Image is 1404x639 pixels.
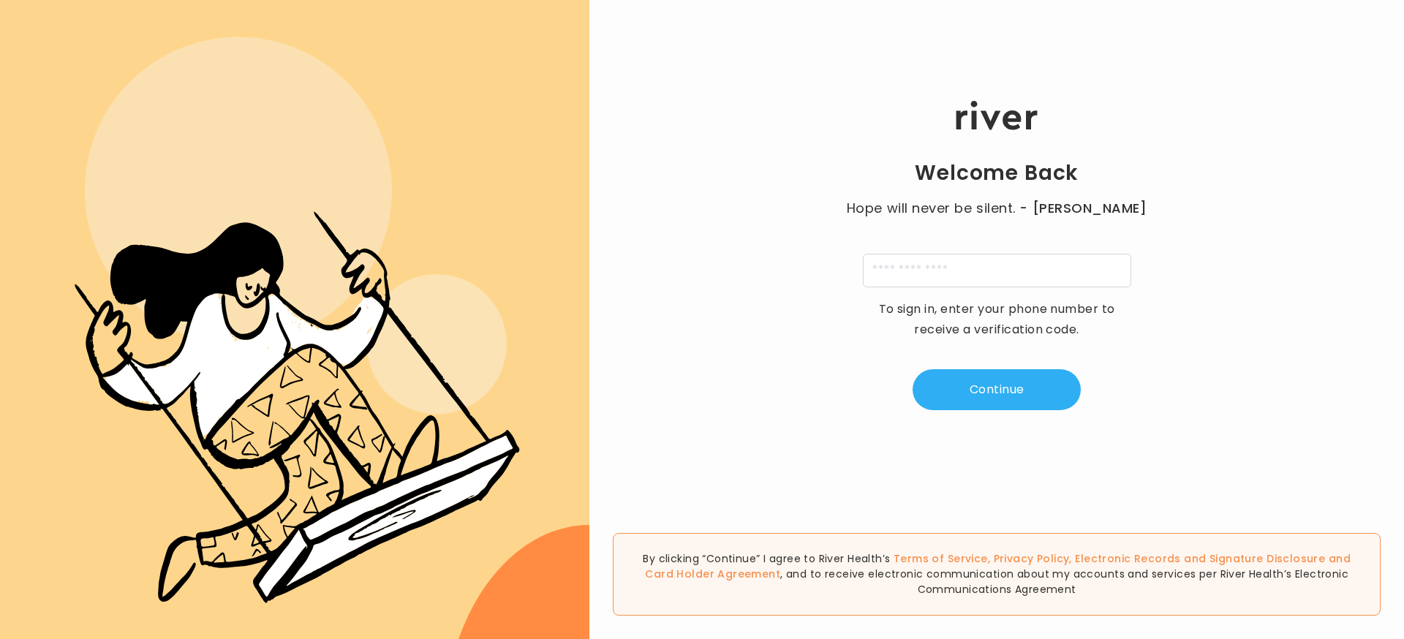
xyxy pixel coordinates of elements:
p: To sign in, enter your phone number to receive a verification code. [869,299,1125,340]
h1: Welcome Back [915,160,1079,186]
span: , and to receive electronic communication about my accounts and services per River Health’s Elect... [780,567,1348,597]
span: , , and [645,551,1351,581]
a: Electronic Records and Signature Disclosure [1075,551,1325,566]
a: Card Holder Agreement [645,567,780,581]
span: - [PERSON_NAME] [1019,198,1147,219]
a: Terms of Service [894,551,988,566]
a: Privacy Policy [994,551,1070,566]
p: Hope will never be silent. [832,198,1161,219]
button: Continue [913,369,1081,410]
div: By clicking “Continue” I agree to River Health’s [613,533,1381,616]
